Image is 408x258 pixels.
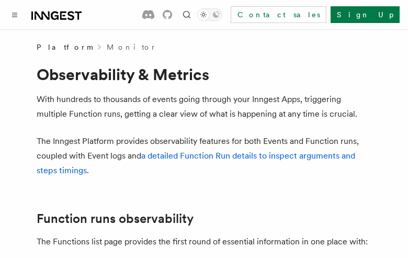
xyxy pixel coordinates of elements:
p: With hundreds to thousands of events going through your Inngest Apps, triggering multiple Functio... [37,92,371,121]
h1: Observability & Metrics [37,65,371,84]
p: The Inngest Platform provides observability features for both Events and Function runs, coupled w... [37,134,371,178]
button: Find something... [180,8,193,21]
button: Toggle dark mode [197,8,222,21]
a: Monitor [107,42,156,52]
a: Contact sales [231,6,326,23]
a: Sign Up [331,6,400,23]
a: Function runs observability [37,211,194,226]
button: Toggle navigation [8,8,21,21]
p: The Functions list page provides the first round of essential information in one place with: [37,234,371,249]
span: Platform [37,42,92,52]
a: a detailed Function Run details to inspect arguments and steps timings [37,151,355,175]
